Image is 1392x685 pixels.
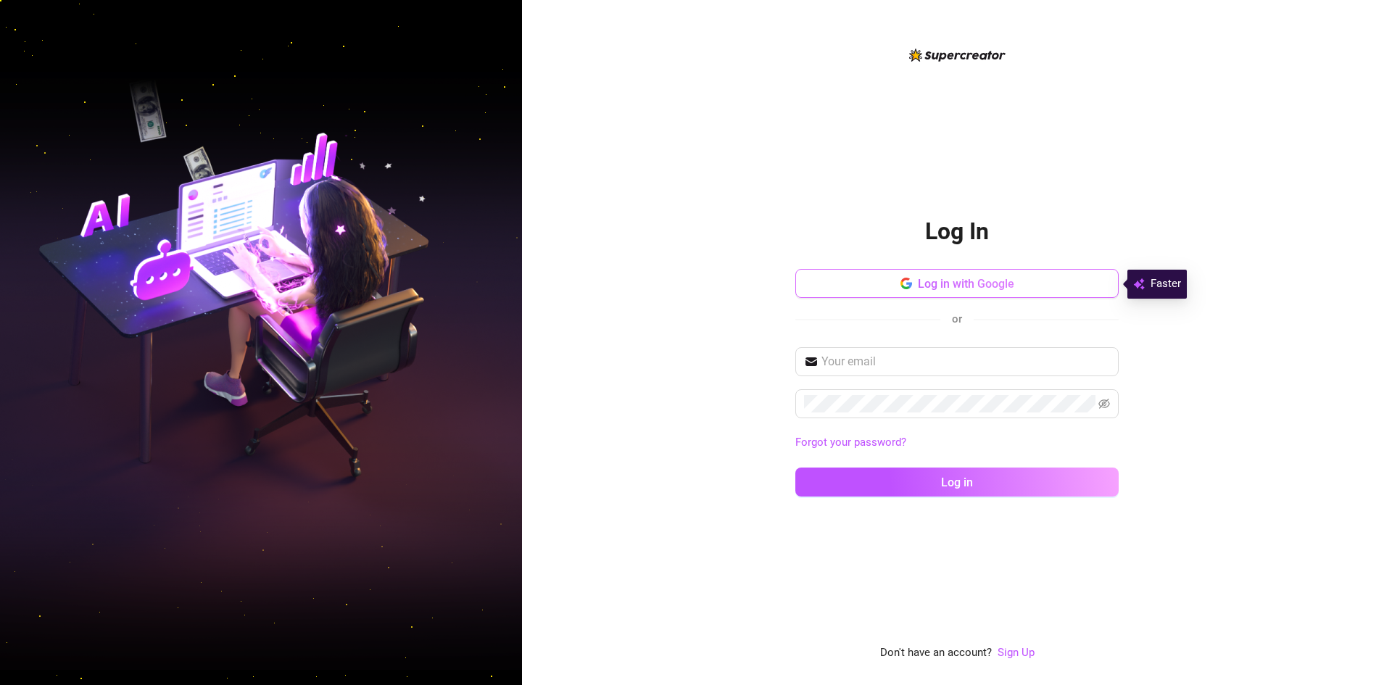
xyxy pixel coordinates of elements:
a: Forgot your password? [795,434,1119,452]
img: logo-BBDzfeDw.svg [909,49,1006,62]
a: Sign Up [998,646,1035,659]
input: Your email [821,353,1110,370]
span: Don't have an account? [880,644,992,662]
span: or [952,312,962,325]
span: Log in [941,476,973,489]
img: svg%3e [1133,275,1145,293]
button: Log in [795,468,1119,497]
span: eye-invisible [1098,398,1110,410]
h2: Log In [925,217,989,246]
a: Sign Up [998,644,1035,662]
span: Log in with Google [918,277,1014,291]
a: Forgot your password? [795,436,906,449]
button: Log in with Google [795,269,1119,298]
span: Faster [1151,275,1181,293]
